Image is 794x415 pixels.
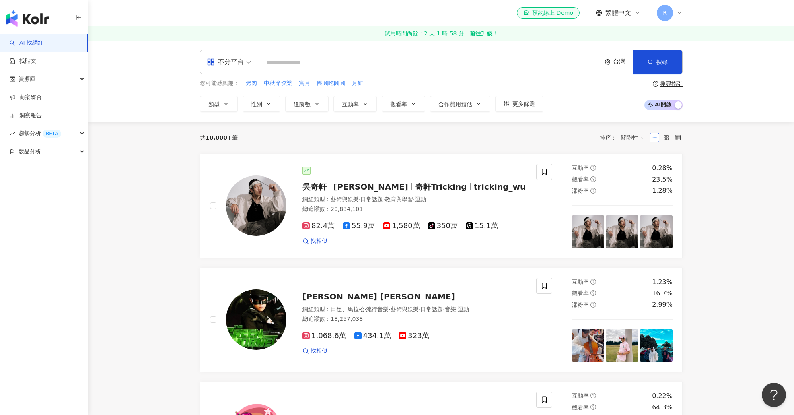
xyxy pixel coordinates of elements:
[207,58,215,66] span: appstore
[458,306,469,312] span: 運動
[590,279,596,285] span: question-circle
[640,329,673,362] img: post-image
[390,101,407,107] span: 觀看率
[495,96,543,112] button: 更多篩選
[512,101,535,107] span: 更多篩選
[43,130,61,138] div: BETA
[652,278,673,287] div: 1.23%
[333,96,377,112] button: 互動率
[302,306,527,314] div: 網紅類型 ：
[311,237,327,245] span: 找相似
[294,101,311,107] span: 追蹤數
[263,79,292,88] button: 中秋節快樂
[19,70,35,88] span: 資源庫
[660,81,683,87] div: 搜尋指引
[652,392,673,401] div: 0.22%
[652,403,673,412] div: 64.3%
[383,222,420,230] span: 1,580萬
[302,182,327,192] span: 吳奇軒
[200,134,238,141] div: 共 筆
[333,182,408,192] span: [PERSON_NAME]
[590,404,596,410] span: question-circle
[383,196,385,202] span: ·
[590,176,596,182] span: question-circle
[302,205,527,213] div: 總追蹤數 ： 20,834,101
[590,393,596,398] span: question-circle
[331,306,364,312] span: 田徑、馬拉松
[633,50,682,74] button: 搜尋
[572,188,589,194] span: 漲粉率
[640,215,673,248] img: post-image
[10,111,42,120] a: 洞察報告
[606,215,638,248] img: post-image
[605,8,631,17] span: 繁體中文
[207,56,244,68] div: 不分平台
[605,59,611,65] span: environment
[652,175,673,184] div: 23.5%
[200,268,683,372] a: KOL Avatar[PERSON_NAME] [PERSON_NAME]網紅類型：田徑、馬拉松·流行音樂·藝術與娛樂·日常話題·音樂·運動總追蹤數：18,257,0381,068.6萬434....
[572,301,589,308] span: 漲粉率
[302,237,327,245] a: 找相似
[428,222,458,230] span: 350萬
[470,29,492,37] strong: 前往升級
[352,79,363,87] span: 月餅
[438,101,472,107] span: 合作費用預估
[264,79,292,87] span: 中秋節快樂
[88,26,794,41] a: 試用時間尚餘：2 天 1 時 58 分，前往升級！
[366,306,389,312] span: 流行音樂
[391,306,419,312] span: 藝術與娛樂
[572,392,589,399] span: 互動率
[572,176,589,182] span: 觀看率
[762,383,786,407] iframe: Help Scout Beacon - Open
[331,196,359,202] span: 藝術與娛樂
[342,101,359,107] span: 互動率
[360,196,383,202] span: 日常話題
[200,96,238,112] button: 類型
[10,57,36,65] a: 找貼文
[243,96,280,112] button: 性別
[302,347,327,355] a: 找相似
[311,347,327,355] span: 找相似
[474,182,526,192] span: tricking_wu
[389,306,390,312] span: ·
[354,332,391,340] span: 434.1萬
[600,131,650,144] div: 排序：
[302,222,335,230] span: 82.4萬
[359,196,360,202] span: ·
[317,79,345,87] span: 團圓吃圓圓
[572,329,605,362] img: post-image
[317,79,346,88] button: 團圓吃圓圓
[415,182,467,192] span: 奇軒Tricking
[652,186,673,195] div: 1.28%
[302,196,527,204] div: 網紅類型 ：
[302,332,346,340] span: 1,068.6萬
[6,10,49,27] img: logo
[572,215,605,248] img: post-image
[572,404,589,411] span: 觀看率
[572,279,589,285] span: 互動率
[445,306,456,312] span: 音樂
[656,59,668,65] span: 搜尋
[382,96,425,112] button: 觀看率
[246,79,257,87] span: 烤肉
[590,302,596,308] span: question-circle
[19,124,61,142] span: 趨勢分析
[251,101,262,107] span: 性別
[590,165,596,171] span: question-circle
[19,142,41,161] span: 競品分析
[399,332,429,340] span: 323萬
[606,329,638,362] img: post-image
[298,79,311,88] button: 賞月
[299,79,310,87] span: 賞月
[523,9,573,17] div: 預約線上 Demo
[364,306,366,312] span: ·
[590,290,596,296] span: question-circle
[420,306,443,312] span: 日常話題
[226,175,286,236] img: KOL Avatar
[343,222,375,230] span: 55.9萬
[653,81,658,87] span: question-circle
[466,222,498,230] span: 15.1萬
[572,165,589,171] span: 互動率
[430,96,490,112] button: 合作費用預估
[621,131,645,144] span: 關聯性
